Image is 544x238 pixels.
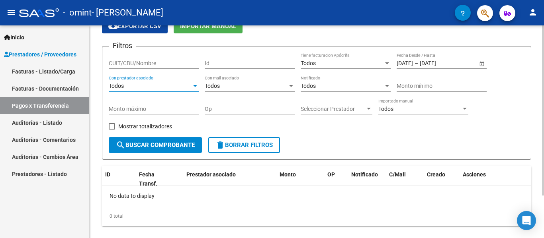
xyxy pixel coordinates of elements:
[102,19,168,33] button: Exportar CSV
[109,137,202,153] button: Buscar Comprobante
[92,4,163,21] span: - [PERSON_NAME]
[463,171,486,178] span: Acciones
[215,140,225,150] mat-icon: delete
[109,40,136,51] h3: Filtros
[477,59,486,68] button: Open calendar
[415,60,418,67] span: –
[63,4,92,21] span: - omint
[108,21,118,31] mat-icon: cloud_download
[186,171,236,178] span: Prestador asociado
[183,166,276,192] datatable-header-cell: Prestador asociado
[280,171,296,178] span: Monto
[102,186,531,206] div: No data to display
[301,83,316,89] span: Todos
[389,171,406,178] span: C/Mail
[460,166,531,192] datatable-header-cell: Acciones
[324,166,348,192] datatable-header-cell: OP
[427,171,445,178] span: Creado
[109,83,124,89] span: Todos
[424,166,460,192] datatable-header-cell: Creado
[205,83,220,89] span: Todos
[116,141,195,149] span: Buscar Comprobante
[528,8,538,17] mat-icon: person
[208,137,280,153] button: Borrar Filtros
[108,23,161,30] span: Exportar CSV
[378,106,393,112] span: Todos
[180,23,236,30] span: Importar Manual
[105,171,110,178] span: ID
[348,166,386,192] datatable-header-cell: Notificado
[139,171,157,187] span: Fecha Transf.
[116,140,125,150] mat-icon: search
[386,166,424,192] datatable-header-cell: C/Mail
[102,206,531,226] div: 0 total
[351,171,378,178] span: Notificado
[397,60,413,67] input: Fecha inicio
[4,33,24,42] span: Inicio
[301,106,365,112] span: Seleccionar Prestador
[118,122,172,131] span: Mostrar totalizadores
[517,211,536,230] div: Open Intercom Messenger
[327,171,335,178] span: OP
[420,60,459,67] input: Fecha fin
[102,166,136,192] datatable-header-cell: ID
[136,166,172,192] datatable-header-cell: Fecha Transf.
[301,60,316,66] span: Todos
[174,19,243,33] button: Importar Manual
[6,8,16,17] mat-icon: menu
[215,141,273,149] span: Borrar Filtros
[4,50,76,59] span: Prestadores / Proveedores
[276,166,324,192] datatable-header-cell: Monto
